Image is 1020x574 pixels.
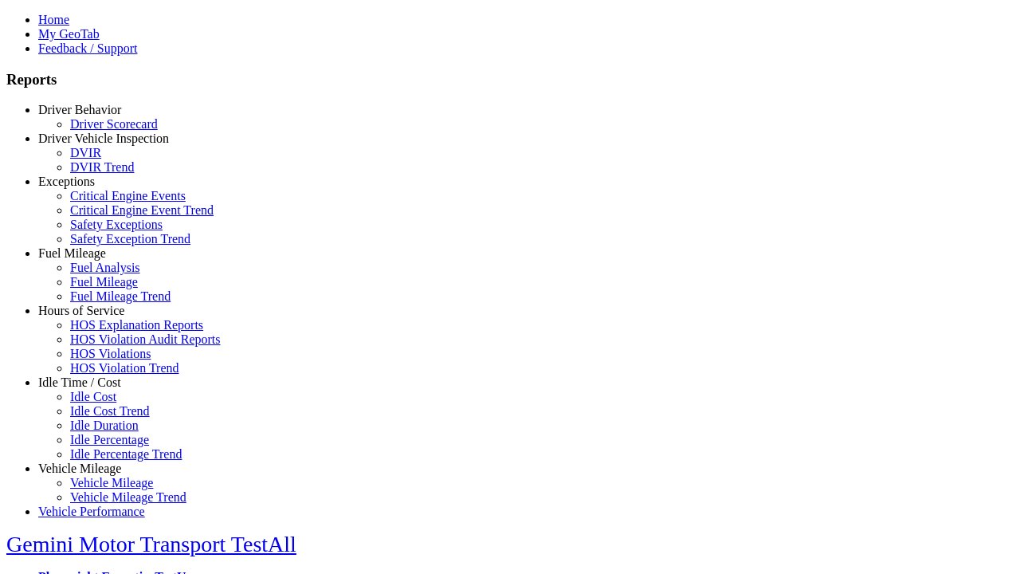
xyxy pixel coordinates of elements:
[70,146,101,159] a: DVIR
[70,419,139,432] a: Idle Duration
[38,462,121,475] a: Vehicle Mileage
[38,41,137,55] a: Feedback / Support
[38,27,100,41] a: My GeoTab
[70,189,186,202] a: Critical Engine Events
[38,375,121,389] a: Idle Time / Cost
[70,289,171,303] a: Fuel Mileage Trend
[38,175,95,188] a: Exceptions
[38,246,106,260] a: Fuel Mileage
[70,261,140,274] a: Fuel Analysis
[70,232,190,246] a: Safety Exception Trend
[38,505,145,518] a: Vehicle Performance
[70,433,149,446] a: Idle Percentage
[70,361,179,375] a: HOS Violation Trend
[70,117,158,131] a: Driver Scorecard
[70,447,182,461] a: Idle Percentage Trend
[70,390,116,403] a: Idle Cost
[38,103,121,116] a: Driver Behavior
[70,347,151,360] a: HOS Violations
[70,203,214,217] a: Critical Engine Event Trend
[70,318,203,332] a: HOS Explanation Reports
[70,476,153,489] a: Vehicle Mileage
[70,275,138,289] a: Fuel Mileage
[70,332,221,346] a: HOS Violation Audit Reports
[38,132,169,145] a: Driver Vehicle Inspection
[70,490,186,504] a: Vehicle Mileage Trend
[6,71,1014,88] h3: Reports
[70,218,163,231] a: Safety Exceptions
[6,532,296,556] a: Gemini Motor Transport TestAll
[38,13,69,26] a: Home
[38,304,124,317] a: Hours of Service
[70,160,134,174] a: DVIR Trend
[70,404,150,418] a: Idle Cost Trend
